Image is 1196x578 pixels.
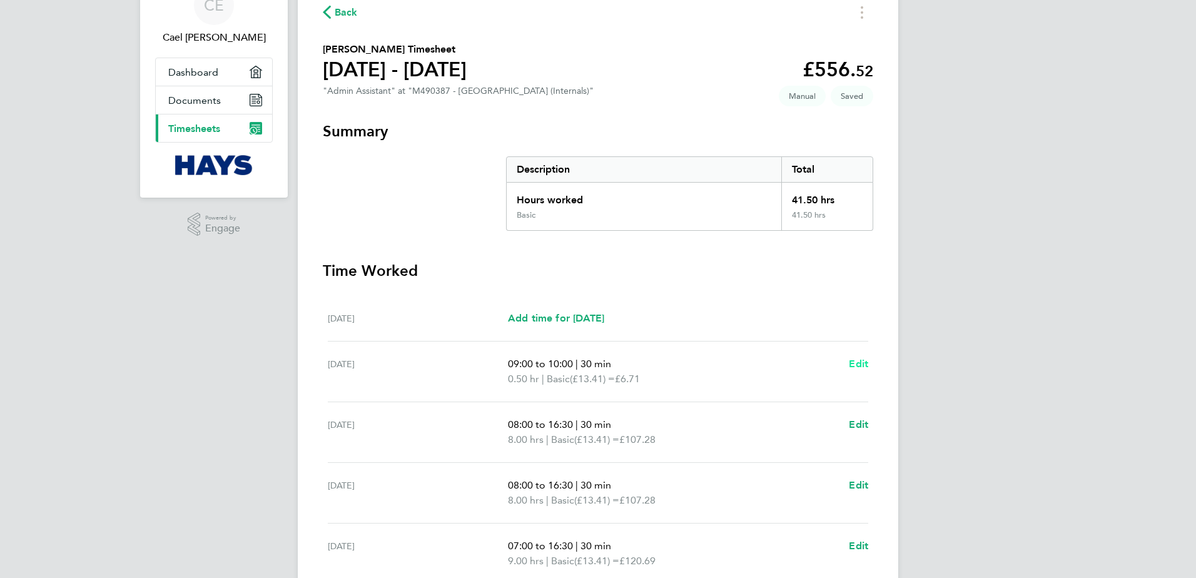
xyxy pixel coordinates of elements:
span: | [575,540,578,552]
a: Edit [849,357,868,372]
div: Hours worked [507,183,781,210]
span: Cael Egan [155,30,273,45]
button: Back [323,4,358,20]
div: Summary [506,156,873,231]
span: | [546,433,549,445]
div: [DATE] [328,311,508,326]
h3: Time Worked [323,261,873,281]
a: Edit [849,478,868,493]
app-decimal: £556. [803,58,873,81]
div: [DATE] [328,478,508,508]
span: | [575,358,578,370]
a: Powered byEngage [188,213,241,236]
span: Documents [168,94,221,106]
span: 08:00 to 16:30 [508,418,573,430]
span: 30 min [580,418,611,430]
span: | [575,479,578,491]
span: (£13.41) = [574,433,619,445]
span: Edit [849,358,868,370]
h1: [DATE] - [DATE] [323,57,467,82]
div: [DATE] [328,539,508,569]
div: 41.50 hrs [781,210,873,230]
span: 08:00 to 16:30 [508,479,573,491]
span: Edit [849,418,868,430]
button: Timesheets Menu [851,3,873,22]
span: Edit [849,479,868,491]
a: Timesheets [156,114,272,142]
div: [DATE] [328,417,508,447]
a: Add time for [DATE] [508,311,604,326]
span: 30 min [580,358,611,370]
span: Engage [205,223,240,234]
span: £120.69 [619,555,656,567]
a: Edit [849,539,868,554]
a: Edit [849,417,868,432]
span: | [542,373,544,385]
div: 41.50 hrs [781,183,873,210]
span: Edit [849,540,868,552]
div: [DATE] [328,357,508,387]
span: 0.50 hr [508,373,539,385]
div: Basic [517,210,535,220]
span: | [546,555,549,567]
span: | [546,494,549,506]
span: | [575,418,578,430]
span: £107.28 [619,433,656,445]
div: "Admin Assistant" at "M490387 - [GEOGRAPHIC_DATA] (Internals)" [323,86,594,96]
a: Go to home page [155,155,273,175]
span: Add time for [DATE] [508,312,604,324]
span: £107.28 [619,494,656,506]
span: 8.00 hrs [508,433,544,445]
h3: Summary [323,121,873,141]
span: 09:00 to 10:00 [508,358,573,370]
span: Back [335,5,358,20]
span: Timesheets [168,123,220,134]
img: hays-logo-retina.png [175,155,253,175]
span: £6.71 [615,373,640,385]
span: This timesheet was manually created. [779,86,826,106]
span: Dashboard [168,66,218,78]
h2: [PERSON_NAME] Timesheet [323,42,467,57]
span: (£13.41) = [574,494,619,506]
span: Basic [547,372,570,387]
span: Powered by [205,213,240,223]
a: Dashboard [156,58,272,86]
span: (£13.41) = [574,555,619,567]
span: (£13.41) = [570,373,615,385]
span: 9.00 hrs [508,555,544,567]
div: Description [507,157,781,182]
span: 30 min [580,540,611,552]
span: 52 [856,62,873,80]
span: 8.00 hrs [508,494,544,506]
span: 30 min [580,479,611,491]
span: Basic [551,493,574,508]
span: This timesheet is Saved. [831,86,873,106]
span: 07:00 to 16:30 [508,540,573,552]
span: Basic [551,554,574,569]
div: Total [781,157,873,182]
span: Basic [551,432,574,447]
a: Documents [156,86,272,114]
